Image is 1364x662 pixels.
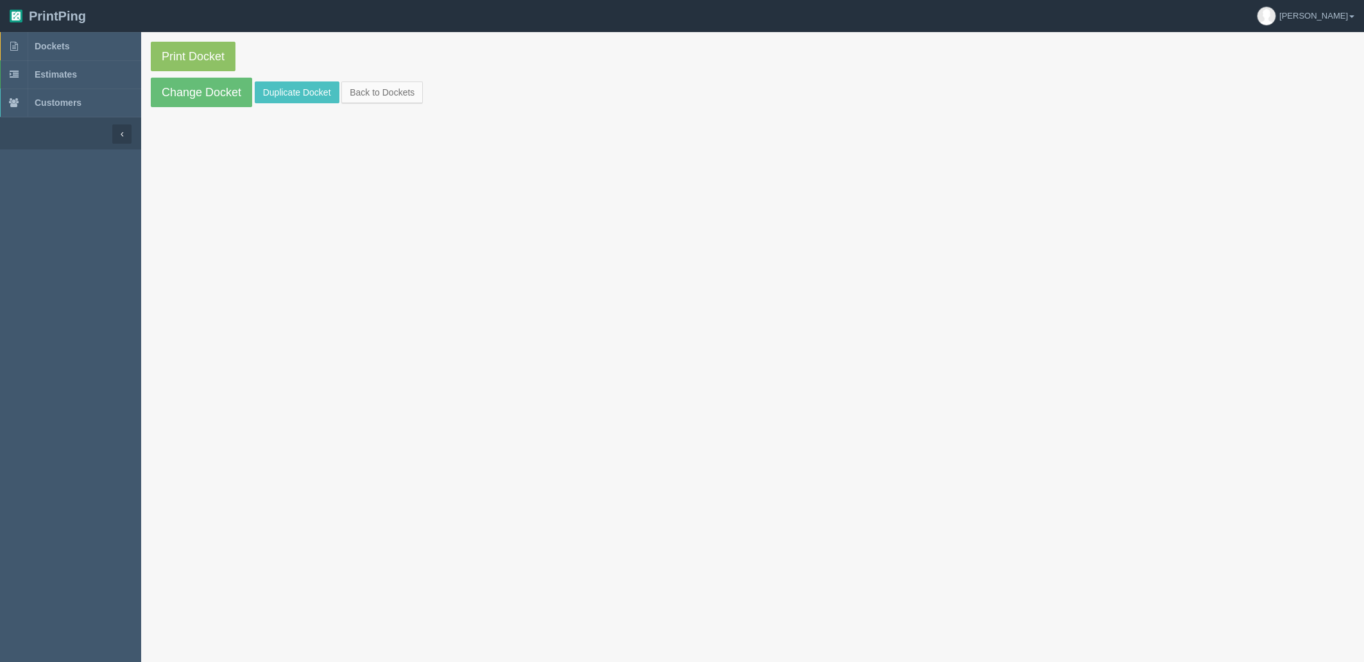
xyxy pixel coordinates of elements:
img: logo-3e63b451c926e2ac314895c53de4908e5d424f24456219fb08d385ab2e579770.png [10,10,22,22]
a: Print Docket [151,42,235,71]
a: Change Docket [151,78,252,107]
span: Estimates [35,69,77,80]
span: Customers [35,98,81,108]
a: Back to Dockets [341,81,423,103]
span: Dockets [35,41,69,51]
img: avatar_default-7531ab5dedf162e01f1e0bb0964e6a185e93c5c22dfe317fb01d7f8cd2b1632c.jpg [1257,7,1275,25]
a: Duplicate Docket [255,81,339,103]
